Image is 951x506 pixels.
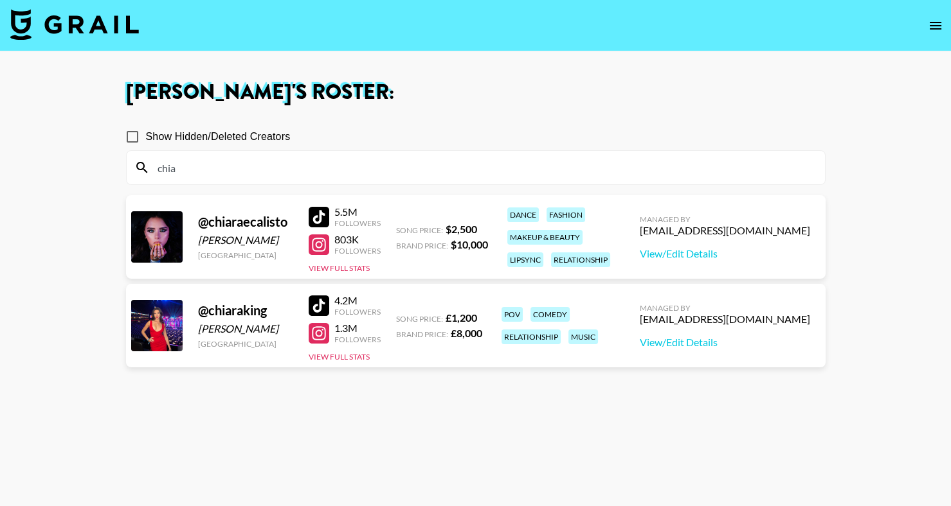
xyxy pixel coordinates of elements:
div: 5.5M [334,205,381,218]
div: [GEOGRAPHIC_DATA] [198,339,293,349]
div: 1.3M [334,322,381,335]
span: Song Price: [396,314,443,324]
div: music [568,329,598,344]
div: pov [502,307,523,322]
strong: $ 2,500 [446,223,477,235]
span: Brand Price: [396,329,448,339]
a: View/Edit Details [640,336,810,349]
span: Show Hidden/Deleted Creators [146,129,291,144]
span: Song Price: [396,225,443,235]
button: View Full Stats [309,263,370,273]
strong: £ 1,200 [446,311,477,324]
span: Brand Price: [396,241,448,250]
div: [GEOGRAPHIC_DATA] [198,250,293,260]
strong: $ 10,000 [451,238,488,250]
button: View Full Stats [309,352,370,362]
div: 803K [334,233,381,246]
div: [PERSON_NAME] [198,234,293,247]
div: [EMAIL_ADDRESS][DOMAIN_NAME] [640,313,810,326]
a: View/Edit Details [640,247,810,260]
div: Followers [334,307,381,317]
div: @ chiaraking [198,302,293,318]
div: fashion [547,207,585,222]
div: [PERSON_NAME] [198,322,293,335]
img: Grail Talent [10,9,139,40]
div: 4.2M [334,294,381,307]
h1: [PERSON_NAME] 's Roster: [126,82,826,103]
div: @ chiaraecalisto [198,214,293,230]
div: [EMAIL_ADDRESS][DOMAIN_NAME] [640,224,810,237]
div: relationship [502,329,561,344]
div: Followers [334,246,381,256]
div: comedy [530,307,570,322]
div: lipsync [507,252,543,267]
button: open drawer [923,13,948,39]
div: Managed By [640,214,810,224]
input: Search by User Name [150,157,817,178]
div: Followers [334,218,381,228]
div: relationship [551,252,610,267]
div: Followers [334,335,381,344]
div: Managed By [640,303,810,313]
strong: £ 8,000 [451,327,482,339]
div: dance [507,207,539,222]
div: makeup & beauty [507,230,583,245]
